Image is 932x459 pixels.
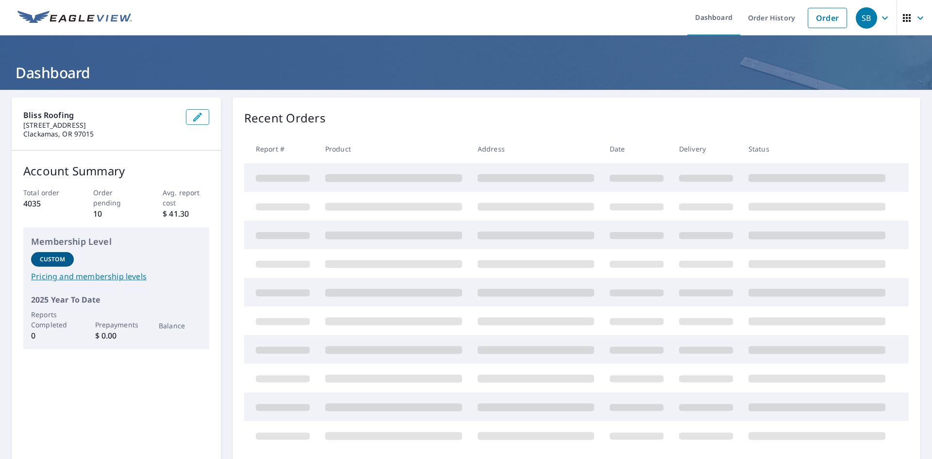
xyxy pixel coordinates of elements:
[163,208,209,220] p: $ 41.30
[23,198,70,209] p: 4035
[23,109,178,121] p: Bliss Roofing
[93,208,140,220] p: 10
[17,11,132,25] img: EV Logo
[23,121,178,130] p: [STREET_ADDRESS]
[31,330,74,341] p: 0
[671,135,741,163] th: Delivery
[12,63,920,83] h1: Dashboard
[317,135,470,163] th: Product
[23,162,209,180] p: Account Summary
[163,187,209,208] p: Avg. report cost
[31,271,201,282] a: Pricing and membership levels
[40,255,65,264] p: Custom
[31,294,201,306] p: 2025 Year To Date
[808,8,847,28] a: Order
[244,135,317,163] th: Report #
[856,7,877,29] div: SB
[23,130,178,138] p: Clackamas, OR 97015
[741,135,893,163] th: Status
[31,235,201,248] p: Membership Level
[93,187,140,208] p: Order pending
[470,135,602,163] th: Address
[23,187,70,198] p: Total order
[95,330,138,341] p: $ 0.00
[95,320,138,330] p: Prepayments
[602,135,671,163] th: Date
[244,109,326,127] p: Recent Orders
[31,309,74,330] p: Reports Completed
[159,321,201,331] p: Balance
